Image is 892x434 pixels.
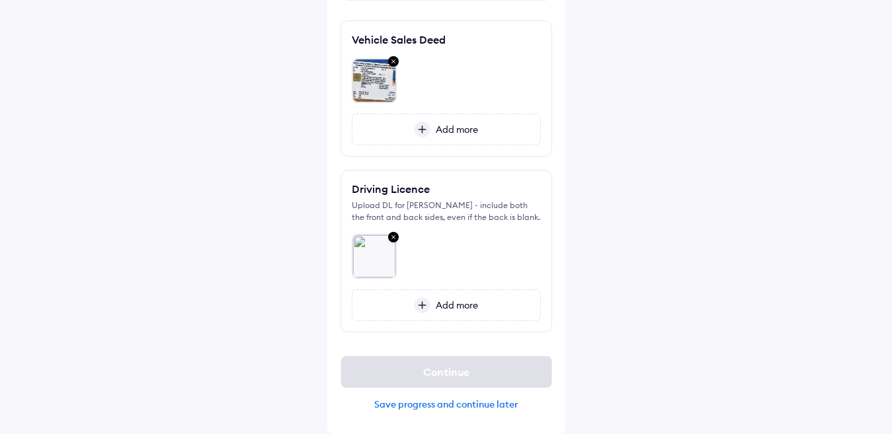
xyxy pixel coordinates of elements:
[430,124,478,135] span: Add more
[352,181,430,197] div: Driving Licence
[385,229,401,246] img: close-grey-bg.svg
[385,54,401,71] img: close-grey-bg.svg
[430,299,478,311] span: Add more
[352,235,396,278] img: 763af4b4-ecff-4388-ba2c-348f8f54f3c3
[352,59,396,102] img: 68c805eafff60c5ef0d784c2
[341,398,552,410] div: Save progress and continue later
[414,297,430,313] img: add-more-icon.svg
[414,122,430,137] img: add-more-icon.svg
[352,32,446,48] div: Vehicle Sales Deed
[352,199,541,223] div: Upload DL for [PERSON_NAME] - include both the front and back sides, even if the back is blank.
